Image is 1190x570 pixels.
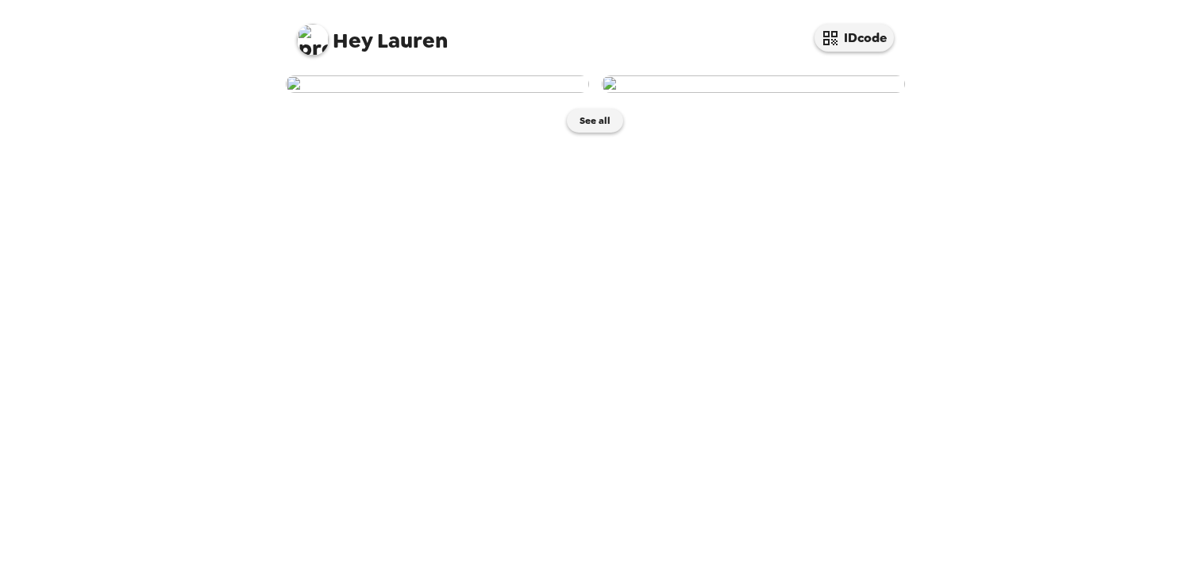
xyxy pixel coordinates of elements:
[567,109,623,133] button: See all
[815,24,894,52] button: IDcode
[602,75,905,93] img: user-281955
[286,75,589,93] img: user-281977
[297,24,329,56] img: profile pic
[297,16,448,52] span: Lauren
[333,26,372,55] span: Hey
